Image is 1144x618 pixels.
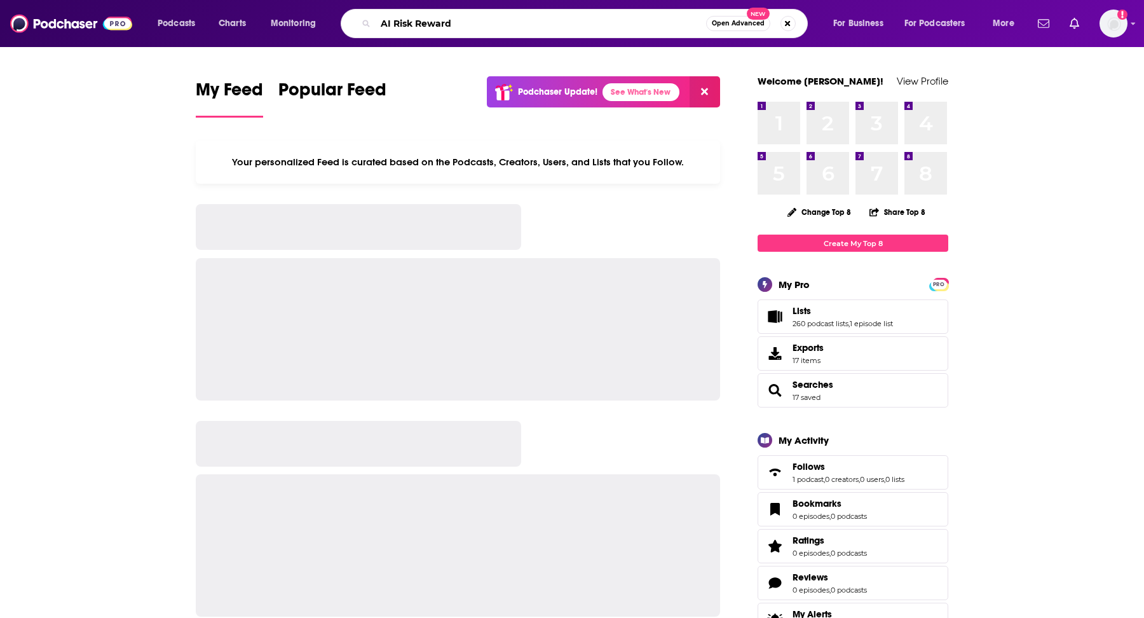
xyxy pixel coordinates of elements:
span: My Feed [196,79,263,108]
span: Podcasts [158,15,195,32]
a: 0 podcasts [831,549,867,558]
span: 17 items [793,356,824,365]
input: Search podcasts, credits, & more... [376,13,706,34]
a: 0 users [860,475,884,484]
span: For Podcasters [904,15,965,32]
a: Reviews [793,572,867,583]
span: , [848,319,850,328]
a: 0 podcasts [831,586,867,594]
a: Show notifications dropdown [1065,13,1084,34]
a: 260 podcast lists [793,319,848,328]
span: Reviews [793,572,828,583]
div: My Activity [779,434,829,446]
a: 1 episode list [850,319,893,328]
a: 1 podcast [793,475,824,484]
a: Create My Top 8 [758,235,948,252]
span: Popular Feed [278,79,386,108]
span: PRO [931,280,946,289]
a: Follows [793,461,904,472]
a: Show notifications dropdown [1033,13,1054,34]
span: Bookmarks [758,492,948,526]
span: Follows [793,461,825,472]
span: , [829,586,831,594]
span: New [747,8,770,20]
a: 0 episodes [793,549,829,558]
span: More [993,15,1014,32]
div: Search podcasts, credits, & more... [353,9,820,38]
a: 0 creators [825,475,859,484]
button: open menu [984,13,1030,34]
a: View Profile [897,75,948,87]
div: My Pro [779,278,810,291]
span: Exports [762,345,787,362]
span: Lists [793,305,811,317]
span: , [829,512,831,521]
a: 0 episodes [793,586,829,594]
a: 17 saved [793,393,821,402]
a: Welcome [PERSON_NAME]! [758,75,883,87]
a: Lists [762,308,787,326]
a: Exports [758,336,948,371]
button: open menu [262,13,332,34]
span: Searches [758,373,948,408]
span: For Business [833,15,883,32]
span: Ratings [758,529,948,563]
span: Monitoring [271,15,316,32]
span: Lists [758,299,948,334]
a: Ratings [793,535,867,546]
a: PRO [931,279,946,289]
button: Open AdvancedNew [706,16,770,31]
button: Share Top 8 [869,200,926,224]
span: Charts [219,15,246,32]
span: , [859,475,860,484]
a: Reviews [762,574,787,592]
span: Exports [793,342,824,354]
span: Bookmarks [793,498,841,509]
img: User Profile [1100,10,1127,38]
span: Logged in as TeemsPR [1100,10,1127,38]
span: Open Advanced [712,20,765,27]
button: open menu [896,13,984,34]
button: open menu [149,13,212,34]
a: Bookmarks [793,498,867,509]
button: Show profile menu [1100,10,1127,38]
a: Lists [793,305,893,317]
a: My Feed [196,79,263,118]
button: open menu [824,13,899,34]
a: Bookmarks [762,500,787,518]
span: Ratings [793,535,824,546]
a: Searches [762,381,787,399]
a: 0 lists [885,475,904,484]
a: Charts [210,13,254,34]
a: Searches [793,379,833,390]
span: , [884,475,885,484]
div: Your personalized Feed is curated based on the Podcasts, Creators, Users, and Lists that you Follow. [196,141,720,184]
svg: Add a profile image [1117,10,1127,20]
a: See What's New [603,83,679,101]
a: Follows [762,464,787,481]
a: Popular Feed [278,79,386,118]
a: Ratings [762,537,787,555]
span: Follows [758,455,948,490]
p: Podchaser Update! [518,86,597,97]
a: 0 episodes [793,512,829,521]
a: 0 podcasts [831,512,867,521]
button: Change Top 8 [780,204,859,220]
span: Reviews [758,566,948,600]
span: , [824,475,825,484]
span: , [829,549,831,558]
img: Podchaser - Follow, Share and Rate Podcasts [10,11,132,36]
